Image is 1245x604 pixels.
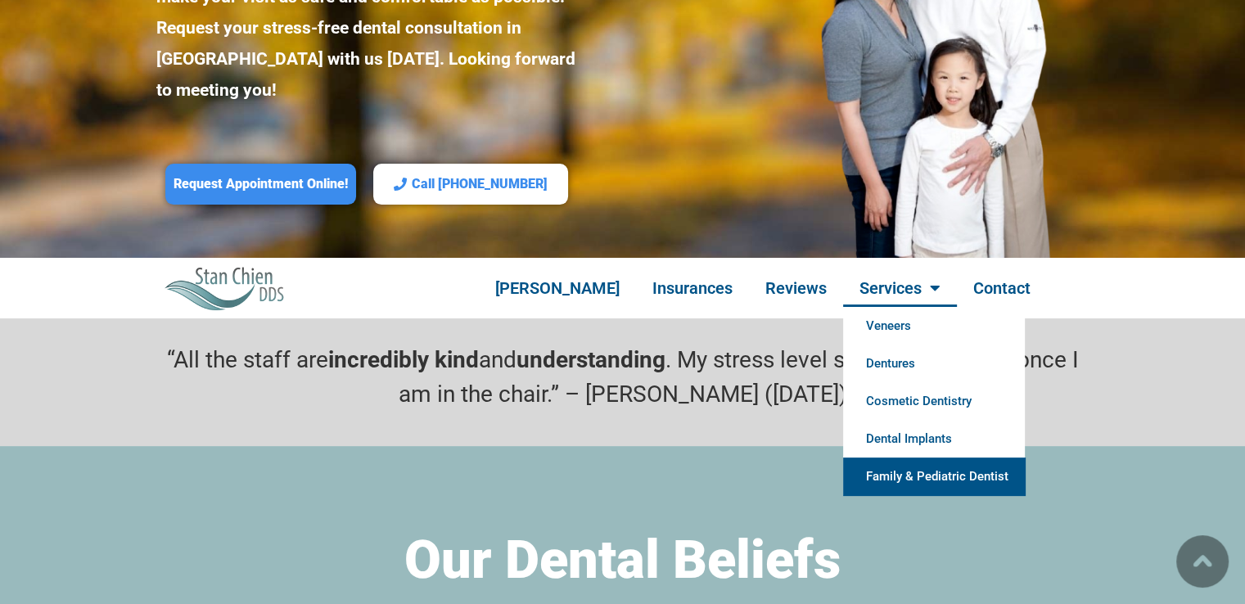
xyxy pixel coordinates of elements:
[516,346,665,373] strong: understanding
[843,269,957,307] a: Services
[843,345,1025,382] a: Dentures
[843,458,1025,495] a: Family & Pediatric Dentist
[412,176,548,193] span: Call [PHONE_NUMBER]
[479,269,636,307] a: [PERSON_NAME]
[156,343,1089,412] p: “All the staff are and . My stress level starts to go down once I am in the chair.” – [PERSON_NAM...
[636,269,749,307] a: Insurances
[843,420,1025,458] a: Dental Implants
[749,269,843,307] a: Reviews
[156,528,1089,592] h2: Our Dental Beliefs
[843,382,1025,420] a: Cosmetic Dentistry
[444,269,1081,307] nav: Menu
[165,266,286,309] img: Stan Chien DDS Best Irvine Dentist Logo
[843,307,1025,345] a: Veneers
[328,346,479,373] strong: incredibly kind
[957,269,1047,307] a: Contact
[373,164,568,205] a: Call [PHONE_NUMBER]
[174,176,348,193] span: Request Appointment Online!
[165,164,356,205] a: Request Appointment Online!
